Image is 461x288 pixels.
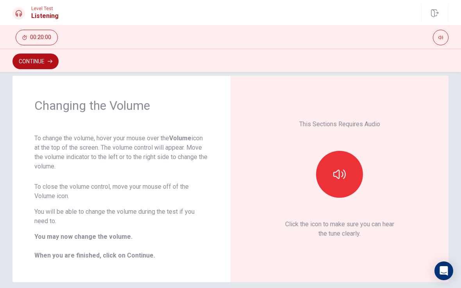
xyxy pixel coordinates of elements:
[31,6,59,11] span: Level Test
[30,34,51,41] span: 00:20:00
[169,134,191,142] strong: Volume
[34,98,209,113] h1: Changing the Volume
[34,134,209,171] p: To change the volume, hover your mouse over the icon at the top of the screen. The volume control...
[34,233,155,259] b: You may now change the volume. When you are finished, click on Continue.
[31,11,59,21] h1: Listening
[299,120,380,129] p: This Sections Requires Audio
[34,207,209,226] p: You will be able to change the volume during the test if you need to.
[285,220,394,238] p: Click the icon to make sure you can hear the tune clearly.
[434,261,453,280] div: Open Intercom Messenger
[34,182,209,201] p: To close the volume control, move your mouse off of the Volume icon.
[13,54,59,69] button: Continue
[16,30,58,45] button: 00:20:00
